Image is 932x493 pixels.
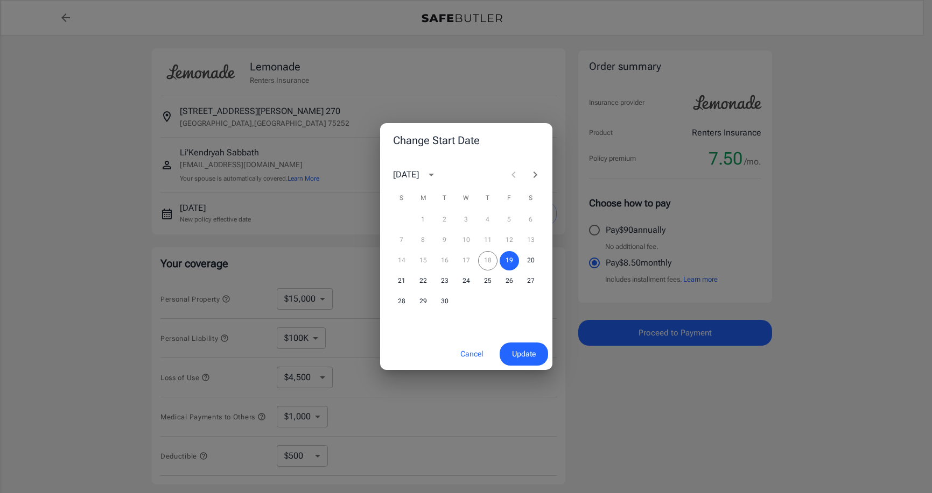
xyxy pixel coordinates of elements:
button: calendar view is open, switch to year view [422,166,440,184]
button: 27 [521,271,541,291]
div: [DATE] [393,168,419,181]
button: 29 [414,292,433,311]
h2: Change Start Date [380,123,552,158]
button: 24 [457,271,476,291]
button: 28 [392,292,411,311]
button: 30 [435,292,454,311]
button: 20 [521,251,541,270]
button: 26 [500,271,519,291]
span: Thursday [478,188,497,209]
span: Tuesday [435,188,454,209]
span: Monday [414,188,433,209]
button: 19 [500,251,519,270]
span: Friday [500,188,519,209]
button: Next month [524,164,546,185]
button: 22 [414,271,433,291]
button: Update [500,342,548,366]
span: Wednesday [457,188,476,209]
button: 21 [392,271,411,291]
span: Sunday [392,188,411,209]
span: Update [512,347,536,361]
button: 23 [435,271,454,291]
button: 25 [478,271,497,291]
button: Cancel [448,342,495,366]
span: Saturday [521,188,541,209]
